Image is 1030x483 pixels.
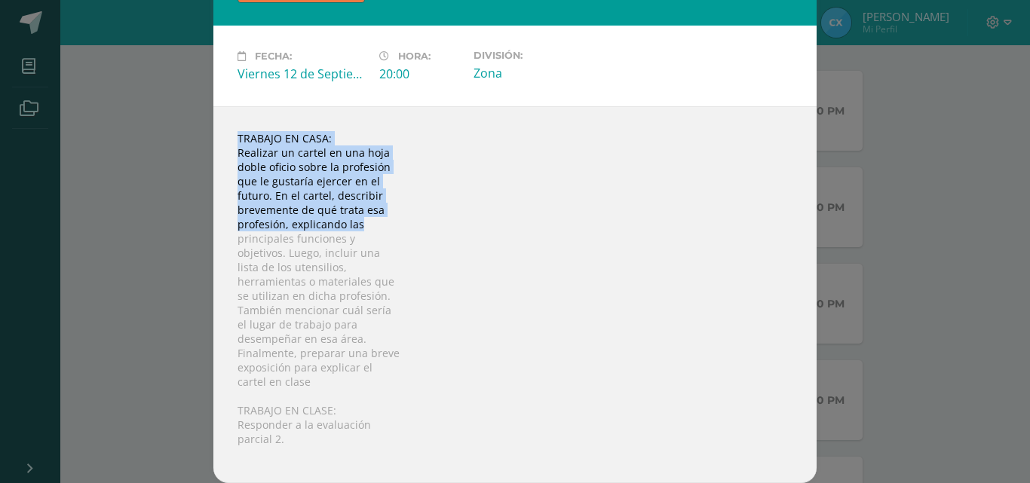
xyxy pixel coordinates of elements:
div: Viernes 12 de Septiembre [238,66,367,82]
div: TRABAJO EN CASA: Realizar un cartel en una hoja doble oficio sobre la profesión que le gustaría e... [213,106,817,483]
div: 20:00 [379,66,461,82]
div: Zona [474,65,603,81]
span: Fecha: [255,50,292,62]
label: División: [474,50,603,61]
span: Hora: [398,50,431,62]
